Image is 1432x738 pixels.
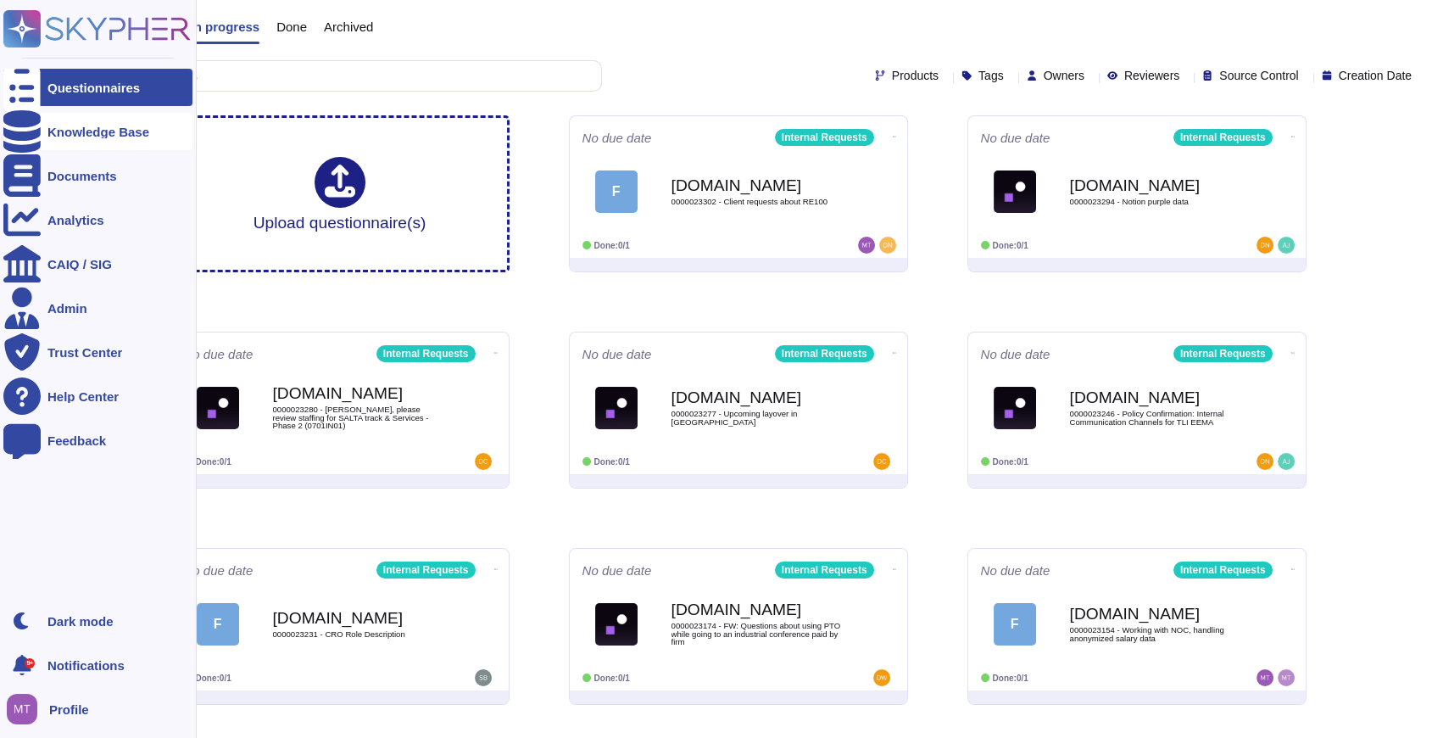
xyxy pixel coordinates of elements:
img: Logo [994,387,1036,429]
span: 0000023294 - Notion purple data [1070,198,1240,206]
span: No due date [582,131,652,144]
b: [DOMAIN_NAME] [273,385,443,401]
span: Done [276,20,307,33]
div: CAIQ / SIG [47,258,112,271]
div: Internal Requests [376,562,476,579]
span: Notifications [47,659,125,672]
span: 0000023246 - Policy Confirmation: Internal Communication Channels for TLI EEMA [1070,410,1240,426]
span: 0000023302 - Client requests about RE100 [671,198,841,206]
img: user [1256,453,1273,470]
span: Done: 0/1 [993,241,1028,250]
span: Done: 0/1 [594,457,630,467]
img: Logo [197,387,239,429]
b: [DOMAIN_NAME] [1070,606,1240,622]
div: Internal Requests [775,129,874,146]
b: [DOMAIN_NAME] [273,610,443,626]
span: No due date [981,564,1050,577]
img: user [475,453,492,470]
b: [DOMAIN_NAME] [1070,389,1240,405]
span: Archived [324,20,373,33]
b: [DOMAIN_NAME] [671,601,841,618]
a: Feedback [3,422,192,459]
img: user [873,453,890,470]
div: Questionnaires [47,81,140,94]
div: Internal Requests [1173,345,1273,362]
span: No due date [582,348,652,361]
a: CAIQ / SIG [3,245,192,282]
img: user [1256,669,1273,686]
div: Internal Requests [376,345,476,362]
span: Creation Date [1339,70,1412,81]
span: Done: 0/1 [196,457,231,467]
div: Help Center [47,390,119,403]
img: Logo [595,603,638,646]
span: Profile [49,703,89,716]
div: Trust Center [47,346,122,359]
span: Done: 0/1 [993,674,1028,683]
img: user [879,237,896,254]
div: F [994,603,1036,646]
a: Documents [3,157,192,194]
img: user [1278,237,1295,254]
img: user [7,694,37,724]
img: user [858,237,875,254]
div: Internal Requests [1173,562,1273,579]
span: No due date [981,348,1050,361]
span: No due date [184,564,254,577]
img: Logo [595,387,638,429]
span: 0000023231 - CRO Role Description [273,630,443,639]
div: F [197,603,239,646]
span: Done: 0/1 [594,674,630,683]
img: user [1256,237,1273,254]
span: 0000023280 - [PERSON_NAME], please review staffing for SALTA track & Services - Phase 2 (0701IN01) [273,405,443,430]
span: Done: 0/1 [594,241,630,250]
div: 9+ [25,658,35,668]
span: Done: 0/1 [196,674,231,683]
span: In progress [190,20,259,33]
a: Questionnaires [3,69,192,106]
div: Admin [47,302,87,315]
span: No due date [184,348,254,361]
div: Knowledge Base [47,126,149,138]
div: Dark mode [47,615,114,628]
div: F [595,171,638,213]
span: 0000023277 - Upcoming layover in [GEOGRAPHIC_DATA] [671,410,841,426]
div: Upload questionnaire(s) [254,157,426,231]
div: Internal Requests [1173,129,1273,146]
span: Source Control [1219,70,1298,81]
img: user [475,669,492,686]
span: Owners [1044,70,1084,81]
a: Admin [3,289,192,327]
span: 0000023154 - Working with NOC, handling anonymized salary data [1070,626,1240,642]
img: Logo [994,171,1036,213]
a: Analytics [3,201,192,238]
button: user [3,690,49,728]
a: Trust Center [3,333,192,371]
span: 0000023174 - FW: Questions about using PTO while going to an industrial conference paid by firm [671,622,841,646]
b: [DOMAIN_NAME] [671,177,841,193]
img: user [1278,453,1295,470]
span: Tags [978,70,1004,81]
span: No due date [981,131,1050,144]
img: user [873,669,890,686]
span: Reviewers [1124,70,1179,81]
div: Internal Requests [775,562,874,579]
img: user [1278,669,1295,686]
span: No due date [582,564,652,577]
span: Done: 0/1 [993,457,1028,467]
a: Knowledge Base [3,113,192,150]
div: Analytics [47,214,104,226]
input: Search by keywords [67,61,601,91]
span: Products [892,70,939,81]
div: Feedback [47,434,106,447]
div: Documents [47,170,117,182]
a: Help Center [3,377,192,415]
b: [DOMAIN_NAME] [1070,177,1240,193]
b: [DOMAIN_NAME] [671,389,841,405]
div: Internal Requests [775,345,874,362]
